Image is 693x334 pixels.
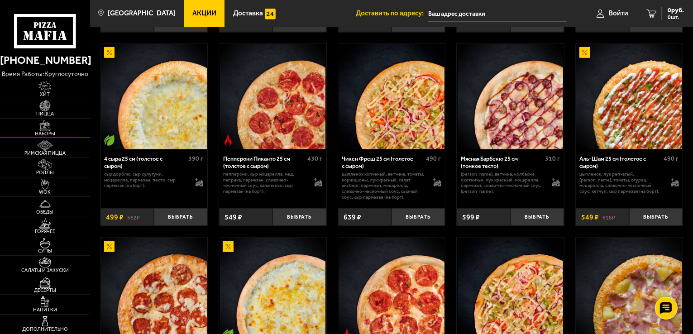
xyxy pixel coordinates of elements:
span: 390 г [188,155,203,162]
button: Выбрать [629,208,683,226]
span: 310 г [545,155,560,162]
s: 562 ₽ [127,214,140,221]
div: 4 сыра 25 см (толстое с сыром) [104,155,186,169]
span: 0 руб. [668,7,684,14]
p: [PERSON_NAME], ветчина, колбаски охотничьи, лук красный, моцарелла, пармезан, сливочно-чесночный ... [461,172,545,195]
button: Выбрать [511,208,564,226]
img: Чикен Фреш 25 см (толстое с сыром) [339,44,444,150]
span: 490 г [426,155,441,162]
span: [GEOGRAPHIC_DATA] [108,10,176,17]
img: Акционный [104,241,115,252]
img: Акционный [223,241,234,252]
img: Акционный [579,47,590,58]
input: Ваш адрес доставки [428,5,567,22]
span: 430 г [307,155,322,162]
span: 499 ₽ [106,213,124,221]
span: 639 ₽ [344,213,361,221]
span: 0 шт. [668,14,684,20]
img: Острое блюдо [223,135,234,146]
img: Акционный [104,47,115,58]
img: 4 сыра 25 см (толстое с сыром) [101,44,207,150]
span: 490 г [664,155,679,162]
a: АкционныйАль-Шам 25 см (толстое с сыром) [576,44,683,150]
p: сыр дорблю, сыр сулугуни, моцарелла, пармезан, песто, сыр пармезан (на борт). [104,172,188,189]
img: 15daf4d41897b9f0e9f617042186c801.svg [265,9,276,19]
div: Мясная Барбекю 25 см (тонкое тесто) [461,155,543,169]
span: Доставить по адресу: [356,10,428,17]
span: Акции [192,10,216,17]
div: Пепперони Пиканто 25 см (толстое с сыром) [223,155,305,169]
span: 549 ₽ [225,213,242,221]
p: пепперони, сыр Моцарелла, мед, паприка, пармезан, сливочно-чесночный соус, халапеньо, сыр пармеза... [223,172,307,195]
span: 549 ₽ [581,213,599,221]
a: Мясная Барбекю 25 см (тонкое тесто) [457,44,564,150]
img: Вегетарианское блюдо [104,135,115,146]
button: Выбрать [154,208,207,226]
button: Выбрать [272,208,326,226]
img: Пепперони Пиканто 25 см (толстое с сыром) [220,44,326,150]
span: Войти [609,10,628,17]
a: АкционныйВегетарианское блюдо4 сыра 25 см (толстое с сыром) [100,44,208,150]
div: Чикен Фреш 25 см (толстое с сыром) [342,155,424,169]
s: 618 ₽ [602,214,615,221]
img: Мясная Барбекю 25 см (тонкое тесто) [458,44,564,150]
p: цыпленок, лук репчатый, [PERSON_NAME], томаты, огурец, моцарелла, сливочно-чесночный соус, кетчуп... [579,172,663,195]
img: Аль-Шам 25 см (толстое с сыром) [576,44,682,150]
a: Чикен Фреш 25 см (толстое с сыром) [338,44,445,150]
span: 599 ₽ [462,213,480,221]
a: Острое блюдоПепперони Пиканто 25 см (толстое с сыром) [219,44,326,150]
button: Выбрать [392,208,445,226]
div: Аль-Шам 25 см (толстое с сыром) [579,155,661,169]
p: цыпленок копченый, ветчина, томаты, корнишоны, лук красный, салат айсберг, пармезан, моцарелла, с... [342,172,425,200]
span: Доставка [233,10,263,17]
